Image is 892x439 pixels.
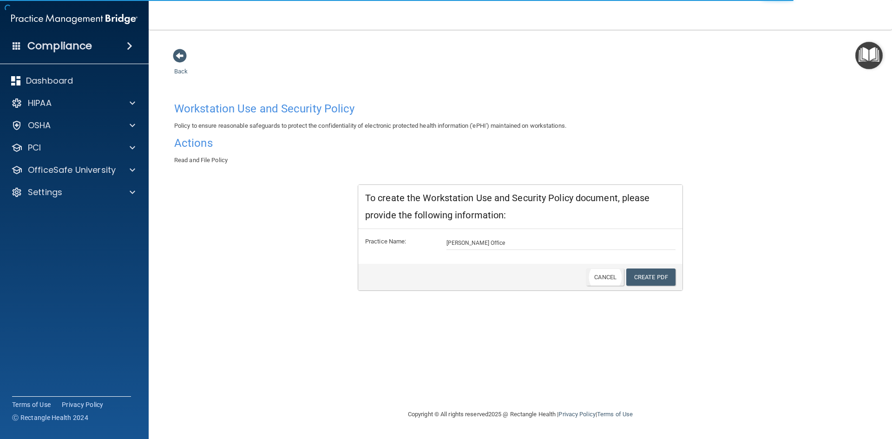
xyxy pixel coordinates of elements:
label: Practice Name: [358,236,439,247]
h4: Compliance [27,39,92,52]
button: Open Resource Center [855,42,883,69]
a: Privacy Policy [62,400,104,409]
span: Ⓒ Rectangle Health 2024 [12,413,88,422]
p: PCI [28,142,41,153]
a: Terms of Use [12,400,51,409]
a: OfficeSafe University [11,164,135,176]
a: Privacy Policy [558,411,595,418]
p: OSHA [28,120,51,131]
a: HIPAA [11,98,135,109]
div: To create the Workstation Use and Security Policy document, please provide the following informat... [358,185,682,229]
h4: Workstation Use and Security Policy [174,103,866,115]
a: Create PDF [626,269,676,286]
img: dashboard.aa5b2476.svg [11,76,20,85]
a: OSHA [11,120,135,131]
a: PCI [11,142,135,153]
a: Terms of Use [597,411,633,418]
span: Policy to ensure reasonable safeguards to protect the confidentiality of electronic protected hea... [174,122,566,129]
p: HIPAA [28,98,52,109]
div: Copyright © All rights reserved 2025 @ Rectangle Health | | [351,400,690,429]
p: OfficeSafe University [28,164,116,176]
p: Settings [28,187,62,198]
a: Dashboard [11,75,135,86]
h4: Actions [174,137,866,149]
a: Back [174,57,188,75]
a: Cancel [586,269,624,286]
span: Read and File Policy [174,157,228,164]
img: PMB logo [11,10,138,28]
p: Dashboard [26,75,73,86]
a: Settings [11,187,135,198]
